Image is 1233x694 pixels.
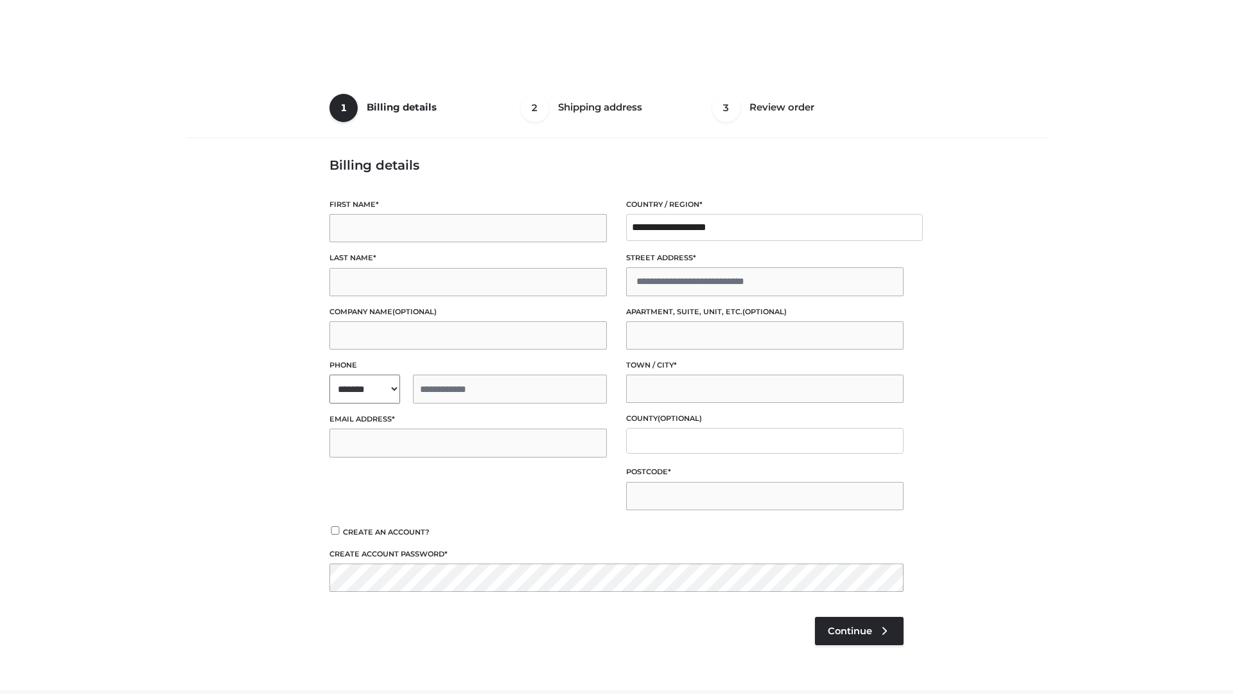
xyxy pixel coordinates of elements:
label: Last name [329,252,607,264]
span: 3 [712,94,740,122]
label: Postcode [626,466,904,478]
label: County [626,413,904,425]
span: Shipping address [558,101,642,113]
span: Create an account? [343,528,430,537]
span: (optional) [658,414,702,423]
label: Create account password [329,548,904,560]
span: 1 [329,94,358,122]
label: Apartment, suite, unit, etc. [626,306,904,318]
span: Continue [828,625,872,637]
a: Continue [815,617,904,645]
span: 2 [521,94,549,122]
span: Review order [749,101,814,113]
h3: Billing details [329,157,904,173]
span: (optional) [392,307,437,316]
label: Phone [329,359,607,371]
label: Country / Region [626,199,904,211]
label: Street address [626,252,904,264]
label: First name [329,199,607,211]
span: Billing details [367,101,437,113]
label: Town / City [626,359,904,371]
label: Email address [329,413,607,425]
input: Create an account? [329,526,341,535]
span: (optional) [742,307,787,316]
label: Company name [329,306,607,318]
